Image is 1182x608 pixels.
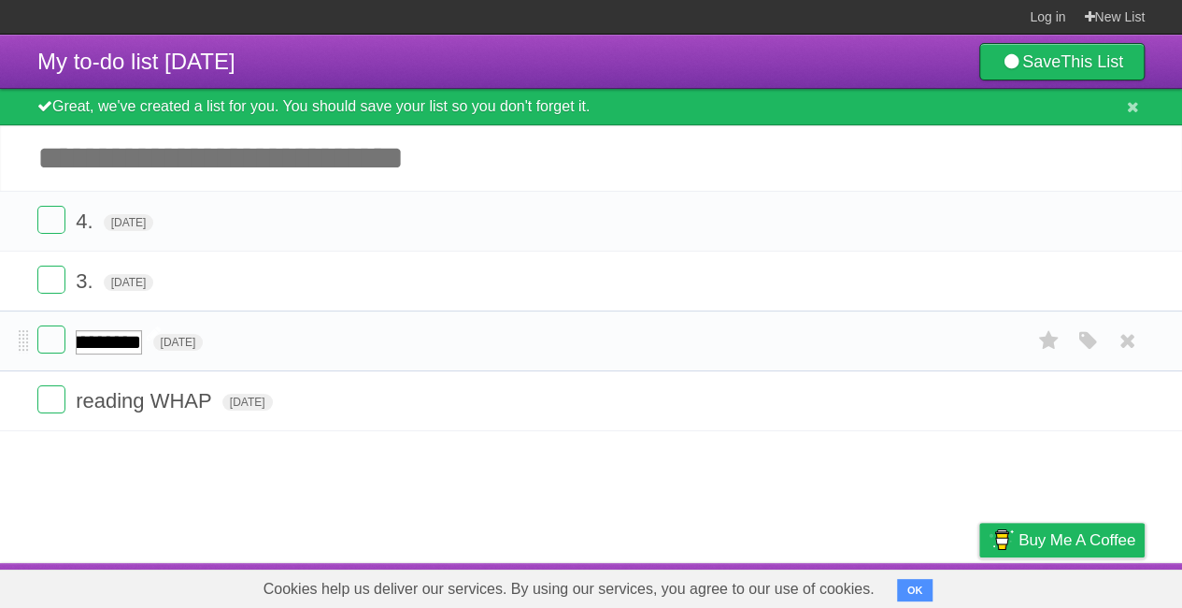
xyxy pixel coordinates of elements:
[222,394,273,411] span: [DATE]
[76,389,217,413] span: reading WHAP
[104,274,154,291] span: [DATE]
[37,206,65,234] label: Done
[979,43,1145,80] a: SaveThis List
[1018,524,1135,557] span: Buy me a coffee
[897,579,933,601] button: OK
[76,210,97,233] span: 4.
[37,385,65,413] label: Done
[731,568,770,603] a: About
[989,524,1014,556] img: Buy me a coffee
[37,49,235,74] span: My to-do list [DATE]
[955,568,1004,603] a: Privacy
[76,269,97,293] span: 3.
[1031,326,1066,356] label: Star task
[153,334,204,351] span: [DATE]
[979,523,1145,557] a: Buy me a coffee
[37,326,65,354] label: Done
[1061,52,1123,71] b: This List
[245,571,893,608] span: Cookies help us deliver our services. By using our services, you agree to our use of cookies.
[891,568,933,603] a: Terms
[1027,568,1145,603] a: Suggest a feature
[104,214,154,231] span: [DATE]
[792,568,868,603] a: Developers
[37,266,65,294] label: Done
